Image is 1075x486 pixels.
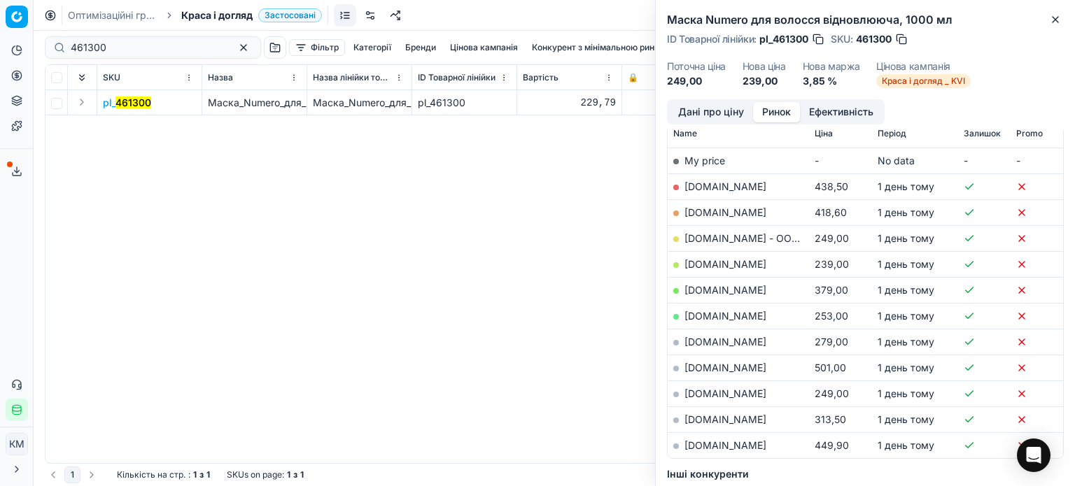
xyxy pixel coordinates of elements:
[526,39,712,56] button: Конкурент з мінімальною ринковою ціною
[73,94,90,110] button: Expand
[1017,438,1051,472] div: Open Intercom Messenger
[181,8,322,22] span: Краса і доглядЗастосовані
[103,72,120,83] span: SKU
[115,97,151,108] mark: 461300
[878,258,934,270] span: 1 день тому
[667,62,726,71] dt: Поточна ціна
[673,128,697,139] span: Name
[684,310,766,322] a: [DOMAIN_NAME]
[800,102,883,122] button: Ефективність
[815,206,847,218] span: 418,60
[856,32,892,46] span: 461300
[68,8,157,22] a: Оптимізаційні групи
[815,387,849,399] span: 249,00
[400,39,442,56] button: Бренди
[803,62,860,71] dt: Нова маржа
[759,32,808,46] span: pl_461300
[313,96,406,110] div: Маска_Numero_для_волосся_відновлююча,_1000_мл
[523,96,616,110] div: 229,79
[878,206,934,218] span: 1 день тому
[803,74,860,88] dd: 3,85 %
[876,74,971,88] span: Краса і догляд _ KVI
[815,258,849,270] span: 239,00
[684,413,766,425] a: [DOMAIN_NAME]
[289,39,345,56] button: Фільтр
[958,148,1011,173] td: -
[878,180,934,192] span: 1 день тому
[684,336,766,348] a: [DOMAIN_NAME]
[684,206,766,218] a: [DOMAIN_NAME]
[300,469,304,480] strong: 1
[73,69,90,86] button: Expand all
[684,387,766,399] a: [DOMAIN_NAME]
[815,284,848,296] span: 379,00
[831,34,853,44] span: SKU :
[878,232,934,244] span: 1 день тому
[1011,148,1063,173] td: -
[667,74,726,88] dd: 249,00
[815,336,848,348] span: 279,00
[878,336,934,348] span: 1 день тому
[878,284,934,296] span: 1 день тому
[293,469,297,480] strong: з
[83,466,100,483] button: Go to next page
[753,102,800,122] button: Ринок
[964,128,1001,139] span: Залишок
[117,469,210,480] div: :
[418,96,511,110] div: pl_461300
[64,466,80,483] button: 1
[258,8,322,22] span: Застосовані
[815,232,849,244] span: 249,00
[743,62,786,71] dt: Нова ціна
[71,41,224,55] input: Пошук по SKU або назві
[208,97,459,108] span: Маска_Numero_для_волосся_відновлююча,_1000_мл
[444,39,524,56] button: Цінова кампанія
[815,413,846,425] span: 313,50
[45,466,62,483] button: Go to previous page
[876,62,971,71] dt: Цінова кампанія
[68,8,322,22] nav: breadcrumb
[684,180,766,192] a: [DOMAIN_NAME]
[227,469,284,480] span: SKUs on page :
[815,439,849,451] span: 449,90
[313,72,392,83] span: Назва лінійки товарів
[208,72,233,83] span: Назва
[181,8,253,22] span: Краса і догляд
[743,74,786,88] dd: 239,00
[287,469,290,480] strong: 1
[199,469,204,480] strong: з
[878,128,906,139] span: Період
[878,387,934,399] span: 1 день тому
[117,469,185,480] span: Кількість на стр.
[878,413,934,425] span: 1 день тому
[815,180,848,192] span: 438,50
[684,258,766,270] a: [DOMAIN_NAME]
[523,72,558,83] span: Вартість
[684,439,766,451] a: [DOMAIN_NAME]
[815,310,848,322] span: 253,00
[6,433,28,455] button: КM
[667,34,757,44] span: ID Товарної лінійки :
[684,155,725,166] span: My price
[103,96,151,110] button: pl_461300
[872,148,958,173] td: No data
[206,469,210,480] strong: 1
[103,96,151,110] span: pl_
[684,284,766,296] a: [DOMAIN_NAME]
[669,102,753,122] button: Дані про ціну
[815,128,833,139] span: Ціна
[878,439,934,451] span: 1 день тому
[6,434,27,455] span: КM
[1016,128,1043,139] span: Promo
[809,148,872,173] td: -
[193,469,197,480] strong: 1
[684,232,869,244] a: [DOMAIN_NAME] - ООО «Эпицентр К»
[684,362,766,373] a: [DOMAIN_NAME]
[667,11,1064,28] h2: Маска Numero для волосся відновлююча, 1000 мл
[878,310,934,322] span: 1 день тому
[667,467,1064,481] h5: Інші конкуренти
[45,466,100,483] nav: pagination
[418,72,496,83] span: ID Товарної лінійки
[348,39,397,56] button: Категорії
[628,72,638,83] span: 🔒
